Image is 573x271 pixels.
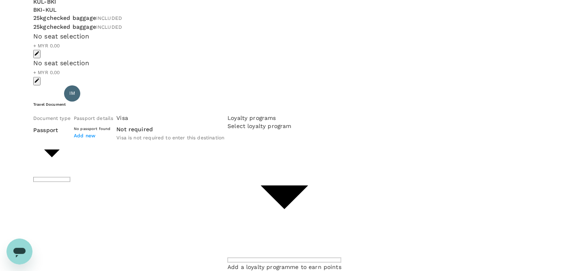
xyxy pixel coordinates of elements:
[74,126,113,131] h6: No passport found
[33,126,71,134] p: Passport
[33,115,71,121] span: Document type
[84,89,195,98] p: [PERSON_NAME] [PERSON_NAME]
[33,70,60,75] span: + MYR 0.00
[33,32,533,41] div: No seat selection
[227,115,276,121] span: Loyalty programs
[74,133,95,139] span: Add new
[6,239,32,265] iframe: Button to launch messaging window
[96,15,122,21] span: INCLUDED
[227,122,341,130] p: Select loyalty program
[116,115,128,121] span: Visa
[33,90,61,98] p: Traveller 2 :
[33,58,533,68] div: No seat selection
[33,15,96,21] span: 25kg checked baggage
[69,90,75,98] span: IM
[116,135,224,141] span: Visa is not required to enter this destination
[33,23,96,30] span: 25kg checked baggage
[33,6,533,14] p: BKI - KUL
[33,43,60,49] span: + MYR 0.00
[96,24,122,30] span: INCLUDED
[74,115,113,121] span: Passport details
[227,264,341,270] span: Add a loyalty programme to earn points
[33,102,533,107] h6: Travel Document
[116,125,224,133] p: Not required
